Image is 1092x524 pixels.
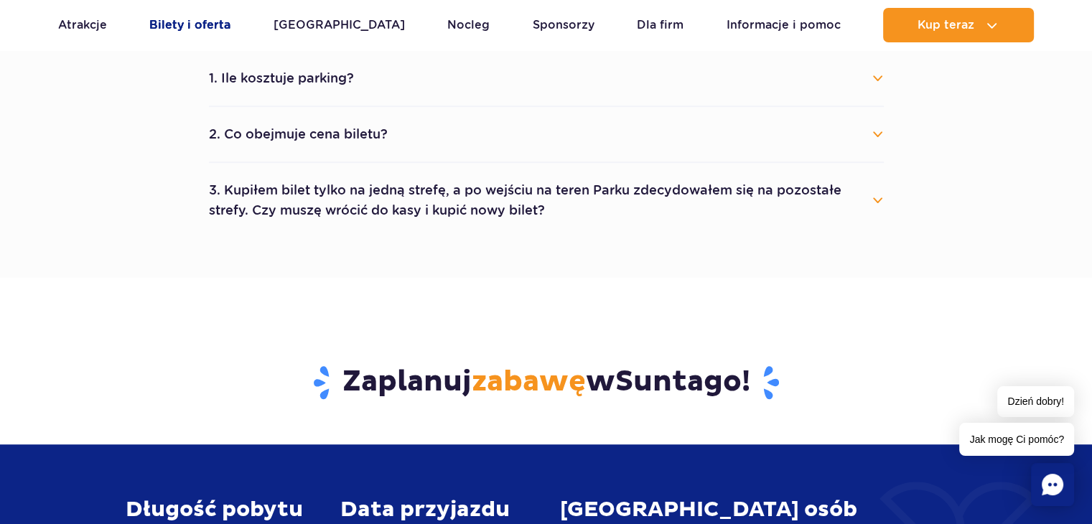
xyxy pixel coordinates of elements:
a: Dla firm [637,8,683,42]
a: Sponsorzy [533,8,594,42]
button: 1. Ile kosztuje parking? [209,62,884,94]
span: Suntago [615,364,742,400]
span: Kup teraz [918,19,974,32]
span: Długość pobytu [126,497,303,522]
a: Informacje i pomoc [727,8,841,42]
button: 2. Co obejmuje cena biletu? [209,118,884,150]
button: 3. Kupiłem bilet tylko na jedną strefę, a po wejściu na teren Parku zdecydowałem się na pozostałe... [209,174,884,226]
span: Dzień dobry! [997,386,1074,417]
span: [GEOGRAPHIC_DATA] osób [560,497,857,522]
a: Atrakcje [58,8,107,42]
a: Nocleg [447,8,490,42]
span: Data przyjazdu [340,497,510,522]
a: Bilety i oferta [149,8,230,42]
span: Jak mogę Ci pomóc? [959,423,1074,456]
span: zabawę [472,364,586,400]
h2: Zaplanuj w ! [126,364,966,401]
div: Chat [1031,463,1074,506]
a: [GEOGRAPHIC_DATA] [274,8,405,42]
button: Kup teraz [883,8,1034,42]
